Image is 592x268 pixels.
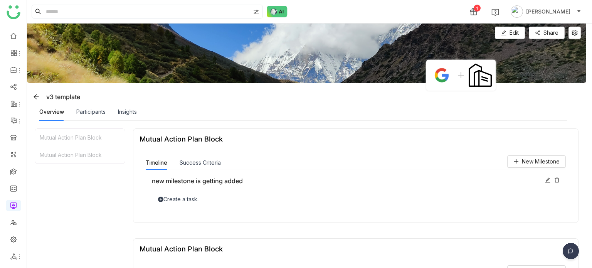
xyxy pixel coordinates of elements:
[118,108,137,116] div: Insights
[7,5,20,19] img: logo
[507,155,566,168] button: New Milestone
[39,108,64,116] div: Overview
[152,195,560,204] div: Create a task..
[140,245,223,253] div: Mutual Action Plan Block
[76,108,106,116] div: Participants
[35,146,125,163] div: Mutual Action Plan Block
[180,158,221,167] button: Success Criteria
[511,5,523,18] img: avatar
[561,243,580,262] img: dsr-chat-floating.svg
[152,176,541,186] div: new milestone is getting added
[509,5,583,18] button: [PERSON_NAME]
[267,6,288,17] img: ask-buddy-normal.svg
[146,158,167,167] button: Timeline
[30,91,80,103] div: v3 template
[491,8,499,16] img: help.svg
[543,29,558,37] span: Share
[35,129,125,146] div: Mutual Action Plan Block
[526,7,570,16] span: [PERSON_NAME]
[510,29,519,37] span: Edit
[253,9,259,15] img: search-type.svg
[140,135,223,143] div: Mutual Action Plan Block
[522,157,560,166] span: New Milestone
[474,5,481,12] div: 1
[495,27,525,39] button: Edit
[529,27,565,39] button: Share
